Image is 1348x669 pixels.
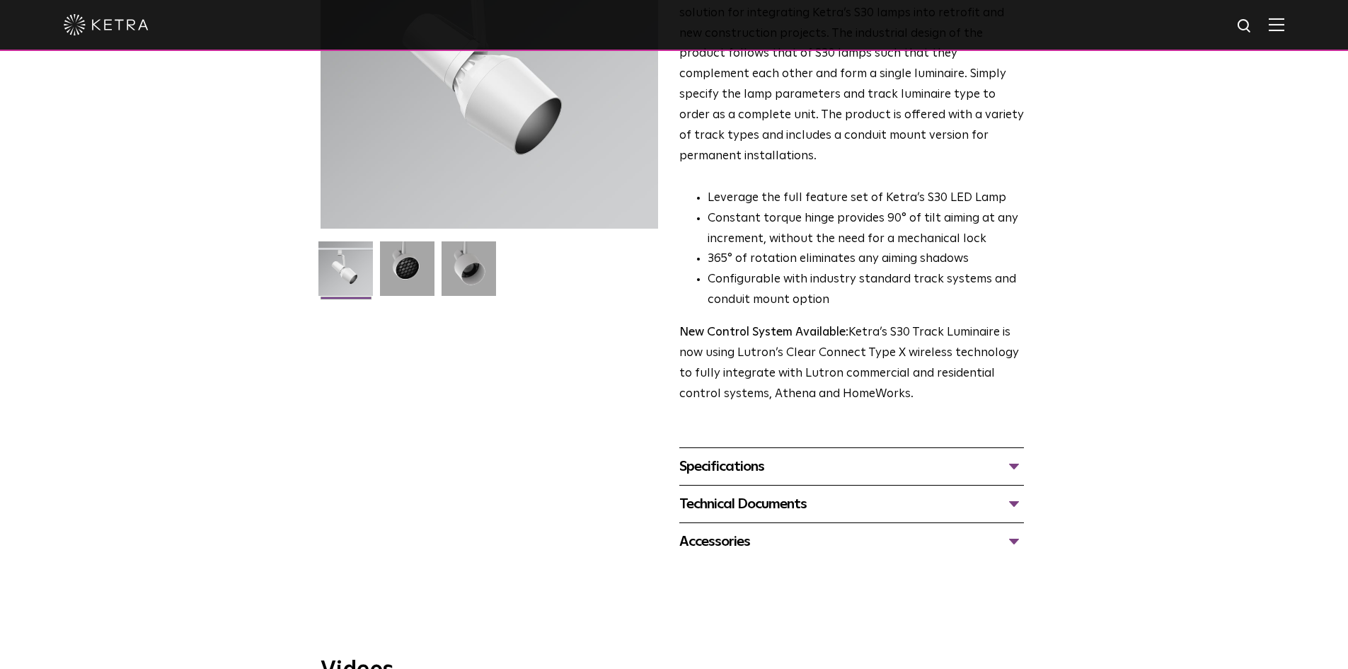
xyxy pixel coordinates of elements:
img: search icon [1236,18,1254,35]
li: Configurable with industry standard track systems and conduit mount option [708,270,1024,311]
img: 3b1b0dc7630e9da69e6b [380,241,434,307]
li: 365° of rotation eliminates any aiming shadows [708,249,1024,270]
li: Constant torque hinge provides 90° of tilt aiming at any increment, without the need for a mechan... [708,209,1024,250]
div: Specifications [679,455,1024,478]
li: Leverage the full feature set of Ketra’s S30 LED Lamp [708,188,1024,209]
img: 9e3d97bd0cf938513d6e [442,241,496,307]
img: S30-Track-Luminaire-2021-Web-Square [318,241,373,307]
div: Accessories [679,530,1024,553]
img: Hamburger%20Nav.svg [1269,18,1284,31]
p: Ketra’s S30 Track Luminaire is now using Lutron’s Clear Connect Type X wireless technology to ful... [679,323,1024,405]
img: ketra-logo-2019-white [64,14,149,35]
strong: New Control System Available: [679,326,848,338]
div: Technical Documents [679,493,1024,515]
